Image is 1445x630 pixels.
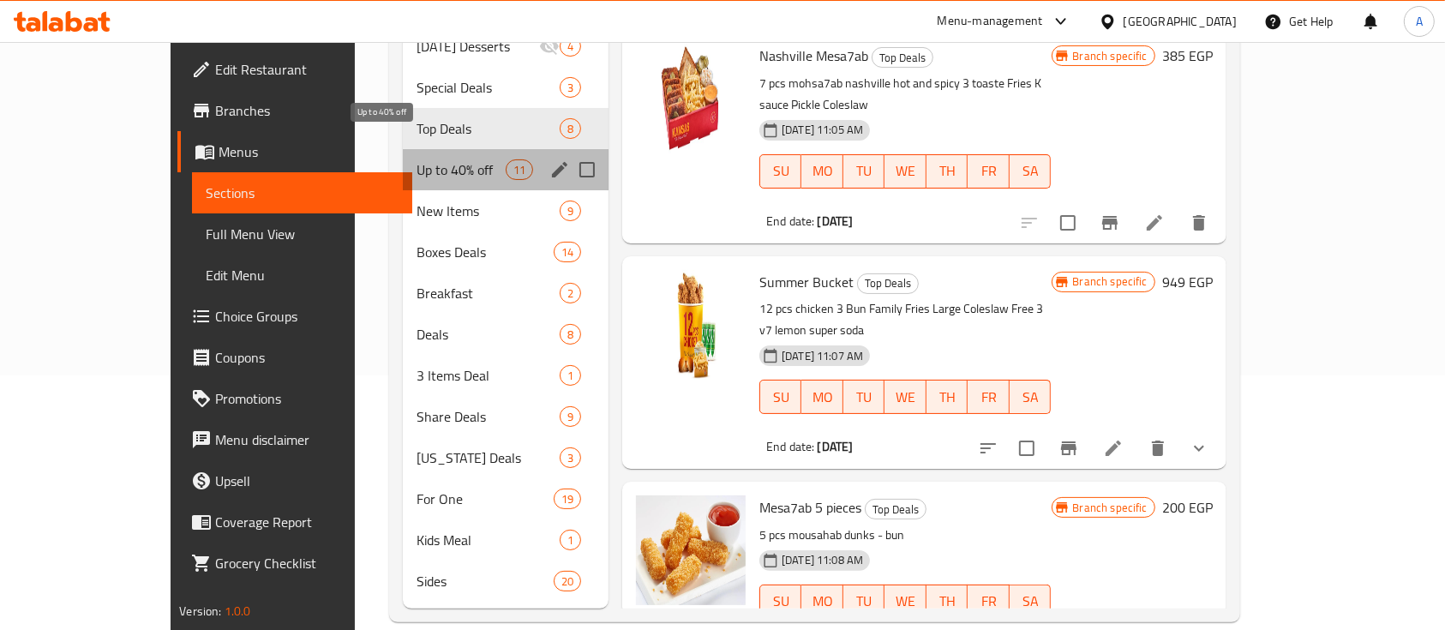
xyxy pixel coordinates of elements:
span: Up to 40% off [417,159,506,180]
span: Grocery Checklist [215,553,399,573]
div: Top Deals [872,47,933,68]
span: Edit Menu [206,265,399,285]
span: 1 [561,532,580,549]
button: delete [1137,428,1178,469]
div: For One19 [403,478,609,519]
div: items [560,365,581,386]
span: New Items [417,201,560,221]
span: Full Menu View [206,224,399,244]
span: Top Deals [872,48,932,68]
span: Top Deals [858,273,918,293]
span: Choice Groups [215,306,399,327]
span: 4 [561,39,580,55]
span: 14 [555,244,580,261]
span: 3 [561,450,580,466]
button: FR [968,380,1010,414]
span: Breakfast [417,283,560,303]
span: 1 [561,368,580,384]
a: Grocery Checklist [177,543,412,584]
span: Coverage Report [215,512,399,532]
div: Top Deals [857,273,919,294]
div: Deals8 [403,314,609,355]
div: items [560,324,581,345]
span: Boxes Deals [417,242,554,262]
span: 20 [555,573,580,590]
span: Version: [179,600,221,622]
div: Top Deals [865,499,926,519]
button: FR [968,585,1010,619]
button: SA [1010,154,1052,189]
svg: Inactive section [539,36,560,57]
div: items [506,159,533,180]
button: TH [926,585,968,619]
b: [DATE] [818,210,854,232]
span: Sides [417,571,554,591]
div: Top Deals [417,118,560,139]
button: SA [1010,380,1052,414]
span: FR [974,589,1003,614]
span: 3 Items Deal [417,365,560,386]
span: Deals [417,324,560,345]
span: 2 [561,285,580,302]
span: Nashville Mesa7ab [759,43,868,69]
button: SA [1010,585,1052,619]
span: Mesa7ab 5 pieces [759,495,861,520]
span: [DATE] 11:08 AM [775,552,870,568]
div: [DATE] Desserts4 [403,26,609,67]
div: 3 Items Deal1 [403,355,609,396]
a: Edit Menu [192,255,412,296]
span: For One [417,489,554,509]
span: 1.0.0 [225,600,251,622]
span: SU [767,385,794,410]
div: New Items9 [403,190,609,231]
div: items [560,77,581,98]
button: TH [926,380,968,414]
span: Coupons [215,347,399,368]
button: TU [843,154,885,189]
span: TU [850,589,878,614]
button: Branch-specific-item [1048,428,1089,469]
button: TU [843,380,885,414]
div: Kids Meal1 [403,519,609,561]
button: sort-choices [968,428,1009,469]
div: Share Deals [417,406,560,427]
span: SA [1016,385,1045,410]
span: Branch specific [1066,48,1154,64]
span: [DATE] Desserts [417,36,539,57]
div: items [560,201,581,221]
b: [DATE] [818,435,854,458]
h6: 385 EGP [1162,44,1213,68]
span: TH [933,385,962,410]
span: End date: [766,210,814,232]
span: 9 [561,409,580,425]
a: Upsell [177,460,412,501]
span: Menu disclaimer [215,429,399,450]
nav: Menu sections [403,19,609,609]
span: 19 [555,491,580,507]
span: Promotions [215,388,399,409]
button: WE [884,154,926,189]
a: Branches [177,90,412,131]
button: Branch-specific-item [1089,202,1130,243]
div: items [560,447,581,468]
button: show more [1178,428,1220,469]
a: Edit menu item [1144,213,1165,233]
div: items [560,406,581,427]
span: SU [767,589,794,614]
div: [US_STATE] Deals3 [403,437,609,478]
span: SU [767,159,794,183]
div: Top Deals8 [403,108,609,149]
span: Kids Meal [417,530,560,550]
span: SA [1016,159,1045,183]
button: delete [1178,202,1220,243]
a: Menu disclaimer [177,419,412,460]
div: items [554,571,581,591]
a: Coupons [177,337,412,378]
